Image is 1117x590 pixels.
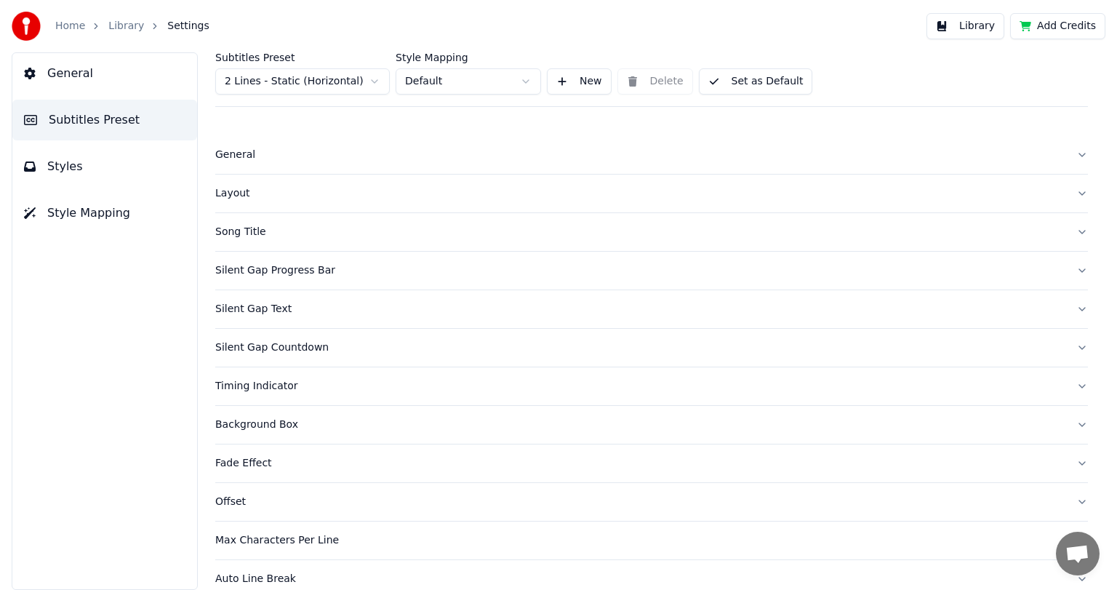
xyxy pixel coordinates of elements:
button: Fade Effect [215,445,1088,482]
button: Layout [215,175,1088,212]
span: Style Mapping [47,204,130,222]
button: General [215,136,1088,174]
button: Background Box [215,406,1088,444]
div: Auto Line Break [215,572,1065,586]
div: Silent Gap Progress Bar [215,263,1065,278]
button: Silent Gap Countdown [215,329,1088,367]
a: Open chat [1056,532,1100,575]
button: Timing Indicator [215,367,1088,405]
div: Layout [215,186,1065,201]
span: Styles [47,158,83,175]
button: General [12,53,197,94]
span: Subtitles Preset [49,111,140,129]
button: Library [926,13,1004,39]
button: Max Characters Per Line [215,522,1088,559]
div: Timing Indicator [215,379,1065,394]
button: Styles [12,146,197,187]
nav: breadcrumb [55,19,209,33]
button: Set as Default [699,68,813,95]
div: Offset [215,495,1065,509]
span: General [47,65,93,82]
div: Song Title [215,225,1065,239]
label: Subtitles Preset [215,52,390,63]
label: Style Mapping [396,52,541,63]
div: Fade Effect [215,456,1065,471]
a: Home [55,19,85,33]
button: Add Credits [1010,13,1105,39]
div: Silent Gap Countdown [215,340,1065,355]
div: Max Characters Per Line [215,533,1065,548]
button: Silent Gap Progress Bar [215,252,1088,290]
button: Style Mapping [12,193,197,234]
button: Offset [215,483,1088,521]
button: Song Title [215,213,1088,251]
div: General [215,148,1065,162]
img: youka [12,12,41,41]
button: Subtitles Preset [12,100,197,140]
div: Background Box [215,418,1065,432]
button: Silent Gap Text [215,290,1088,328]
button: New [547,68,612,95]
div: Silent Gap Text [215,302,1065,316]
span: Settings [167,19,209,33]
a: Library [108,19,144,33]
